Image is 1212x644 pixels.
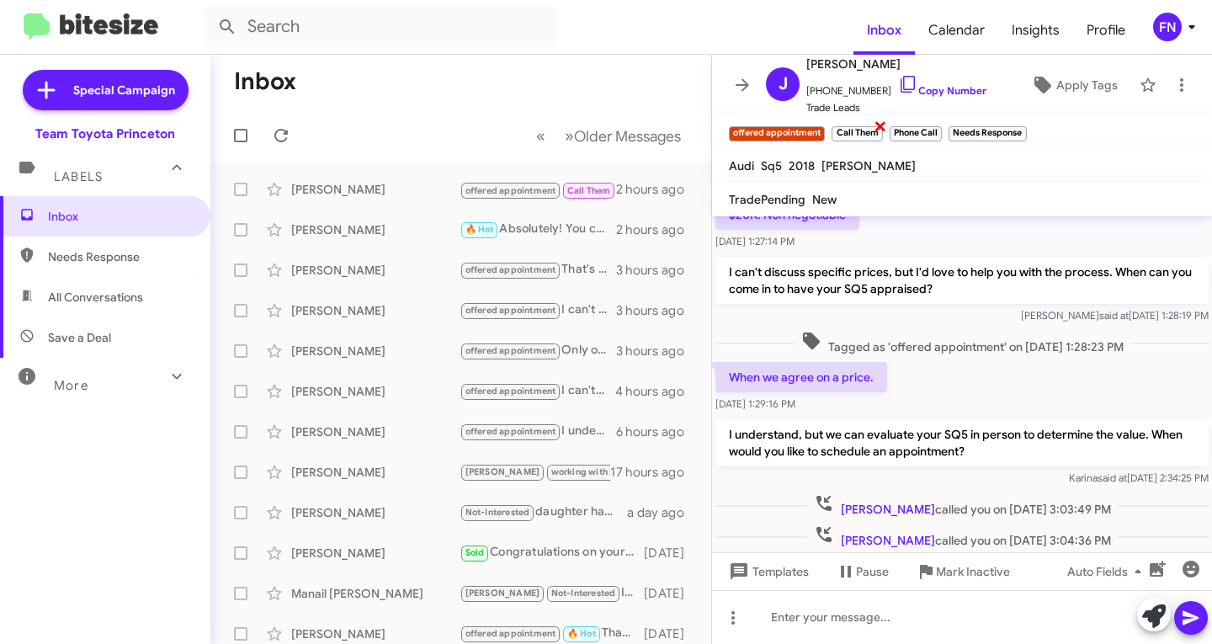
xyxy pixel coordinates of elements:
span: TradePending [729,192,805,207]
small: offered appointment [729,126,825,141]
div: It's a federal incentive which dealerships shouldn't be refusing to process [460,583,644,603]
span: Not-Interested [551,588,616,599]
div: [DATE] [644,585,698,602]
span: Apply Tags [1056,70,1118,100]
div: 2 hours ago [616,221,698,238]
span: Mark Inactive [936,556,1010,587]
div: Manail [PERSON_NAME] [291,585,460,602]
span: [DATE] 1:29:16 PM [715,397,795,410]
div: [PERSON_NAME] [291,221,460,238]
span: offered appointment [465,264,556,275]
span: working with sales [551,466,632,477]
button: Pause [822,556,902,587]
span: [PERSON_NAME] [465,588,540,599]
span: Save a Deal [48,329,111,346]
div: [PERSON_NAME] [291,262,460,279]
p: When we agree on a price. [715,362,887,392]
span: Older Messages [574,127,681,146]
div: [DATE] [644,625,698,642]
span: Karina [DATE] 2:34:25 PM [1069,471,1209,484]
p: I can't discuss specific prices, but I'd love to help you with the process. When can you come in ... [715,257,1209,304]
span: More [54,378,88,393]
small: Phone Call [890,126,942,141]
span: said at [1098,471,1127,484]
div: Inbound Call [460,178,616,200]
button: Previous [526,119,555,153]
span: offered appointment [465,426,556,437]
a: Special Campaign [23,70,189,110]
span: Inbox [853,6,915,55]
a: Copy Number [898,84,986,97]
div: [PERSON_NAME] [291,464,460,481]
button: Next [555,119,691,153]
span: Sold [465,547,485,558]
span: [PERSON_NAME] [806,54,986,74]
a: Calendar [915,6,998,55]
span: [PERSON_NAME] [841,533,935,548]
div: Thank you [460,624,644,643]
div: [DATE] [644,545,698,562]
small: Needs Response [949,126,1026,141]
div: FN [1153,13,1182,41]
span: Profile [1073,6,1139,55]
span: [PERSON_NAME] [DATE] 1:28:19 PM [1021,309,1209,322]
div: I understand your concerns. We’d love to help you explore options that fit your budget. How about... [460,422,616,441]
div: I can't provide specific offers, but I can assure you that we'd love to evaluate your 2013 Crosst... [460,381,615,401]
span: Needs Response [48,248,191,265]
div: 2 hours ago [616,181,698,198]
span: offered appointment [465,185,556,196]
span: Auto Fields [1067,556,1148,587]
span: 2018 [789,158,815,173]
span: [PERSON_NAME] [841,502,935,517]
span: [PHONE_NUMBER] [806,74,986,99]
span: Labels [54,169,103,184]
div: 3 hours ago [616,302,698,319]
span: 🔥 Hot [465,224,494,235]
a: Insights [998,6,1073,55]
div: [PERSON_NAME] [291,181,460,198]
div: 3 hours ago [616,262,698,279]
button: Apply Tags [1016,70,1131,100]
div: [PERSON_NAME] [291,383,460,400]
nav: Page navigation example [527,119,691,153]
span: [PERSON_NAME] [821,158,916,173]
small: Call Them [832,126,882,141]
span: called you on [DATE] 3:03:49 PM [807,493,1118,518]
span: Tagged as 'offered appointment' on [DATE] 1:28:23 PM [795,331,1130,355]
div: 6 hours ago [616,423,698,440]
div: [PERSON_NAME] [291,423,460,440]
h1: Inbox [234,68,296,95]
span: 🔥 Hot [567,628,596,639]
button: Mark Inactive [902,556,1023,587]
span: » [565,125,574,146]
span: J [779,71,788,98]
div: [PERSON_NAME] [291,302,460,319]
span: Pause [856,556,889,587]
input: Search [204,7,557,47]
span: said at [1099,309,1129,322]
span: Sq5 [761,158,782,173]
span: Audi [729,158,754,173]
div: 4 hours ago [615,383,698,400]
div: Absolutely! You can come by during your service appointment, and we can evaluate your Tundra. Jus... [460,220,616,239]
div: [PERSON_NAME] [291,625,460,642]
span: [PERSON_NAME] [465,466,540,477]
span: New [812,192,837,207]
div: 3 hours ago [616,343,698,359]
button: FN [1139,13,1193,41]
div: [PERSON_NAME] [291,343,460,359]
span: [DATE] 1:27:14 PM [715,235,795,247]
button: Templates [712,556,822,587]
div: daughter has car at college [460,503,627,522]
div: I would like to know if the vehicle is in stock [460,462,610,482]
div: [PERSON_NAME] [291,504,460,521]
span: « [536,125,545,146]
span: Special Campaign [73,82,175,98]
span: All Conversations [48,289,143,306]
p: I understand, but we can evaluate your SQ5 in person to determine the value. When would you like ... [715,419,1209,466]
span: × [874,115,887,136]
div: Only option I'm interested in is same payments new car. [460,341,616,360]
span: Not-Interested [465,507,530,518]
span: offered appointment [465,628,556,639]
